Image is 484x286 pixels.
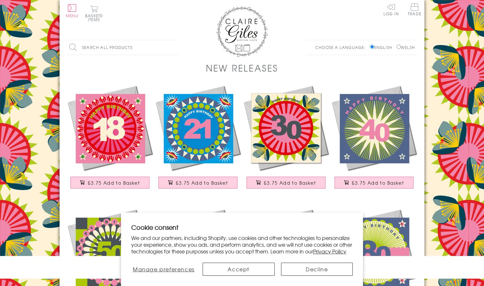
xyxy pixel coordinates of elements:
p: We and our partners, including Shopify, use cookies and other technologies to personalize your ex... [131,235,353,254]
button: Menu [66,4,78,18]
a: Log In [383,3,399,16]
span: £3.75 Add to Basket [88,180,140,186]
button: £3.75 Add to Basket [70,177,150,189]
button: £3.75 Add to Basket [335,177,414,189]
input: Search [172,40,178,55]
button: Manage preferences [131,263,196,276]
a: Trade [408,3,421,17]
a: Birthday Card, Age 21 - Blue Circle, Happy 21st Birthday, Embellished with pompoms £3.75 Add to B... [154,84,242,195]
span: Trade [408,3,421,16]
button: Basket0 items [85,5,103,21]
img: Birthday Card, Age 18 - Pink Circle, Happy 18th Birthday, Embellished with pompoms [66,84,154,172]
input: Search all products [66,40,178,55]
a: Birthday Card, Age 30 - Flowers, Happy 30th Birthday, Embellished with pompoms £3.75 Add to Basket [242,84,330,195]
button: Accept [203,263,275,276]
img: Birthday Card, Age 40 - Starburst, Happy 40th Birthday, Embellished with pompoms [330,84,418,172]
input: Welsh [397,45,401,49]
img: Birthday Card, Age 21 - Blue Circle, Happy 21st Birthday, Embellished with pompoms [154,84,242,172]
input: English [370,45,374,49]
img: Claire Giles Greetings Cards [216,6,268,57]
a: Birthday Card, Age 40 - Starburst, Happy 40th Birthday, Embellished with pompoms £3.75 Add to Basket [330,84,418,195]
a: Birthday Card, Age 18 - Pink Circle, Happy 18th Birthday, Embellished with pompoms £3.75 Add to B... [66,84,154,195]
h1: New Releases [206,61,278,74]
a: Privacy Policy [313,247,346,255]
span: £3.75 Add to Basket [176,180,228,186]
span: Manage preferences [133,265,195,273]
button: £3.75 Add to Basket [246,177,326,189]
img: Birthday Card, Age 30 - Flowers, Happy 30th Birthday, Embellished with pompoms [242,84,330,172]
span: Menu [66,13,78,19]
span: £3.75 Add to Basket [352,180,404,186]
h2: Cookie consent [131,223,353,232]
label: Welsh [397,44,415,50]
span: 0 items [88,13,103,22]
p: Choose a language: [315,44,369,50]
button: Decline [281,263,353,276]
label: English [370,44,395,50]
span: £3.75 Add to Basket [264,180,316,186]
button: £3.75 Add to Basket [158,177,238,189]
